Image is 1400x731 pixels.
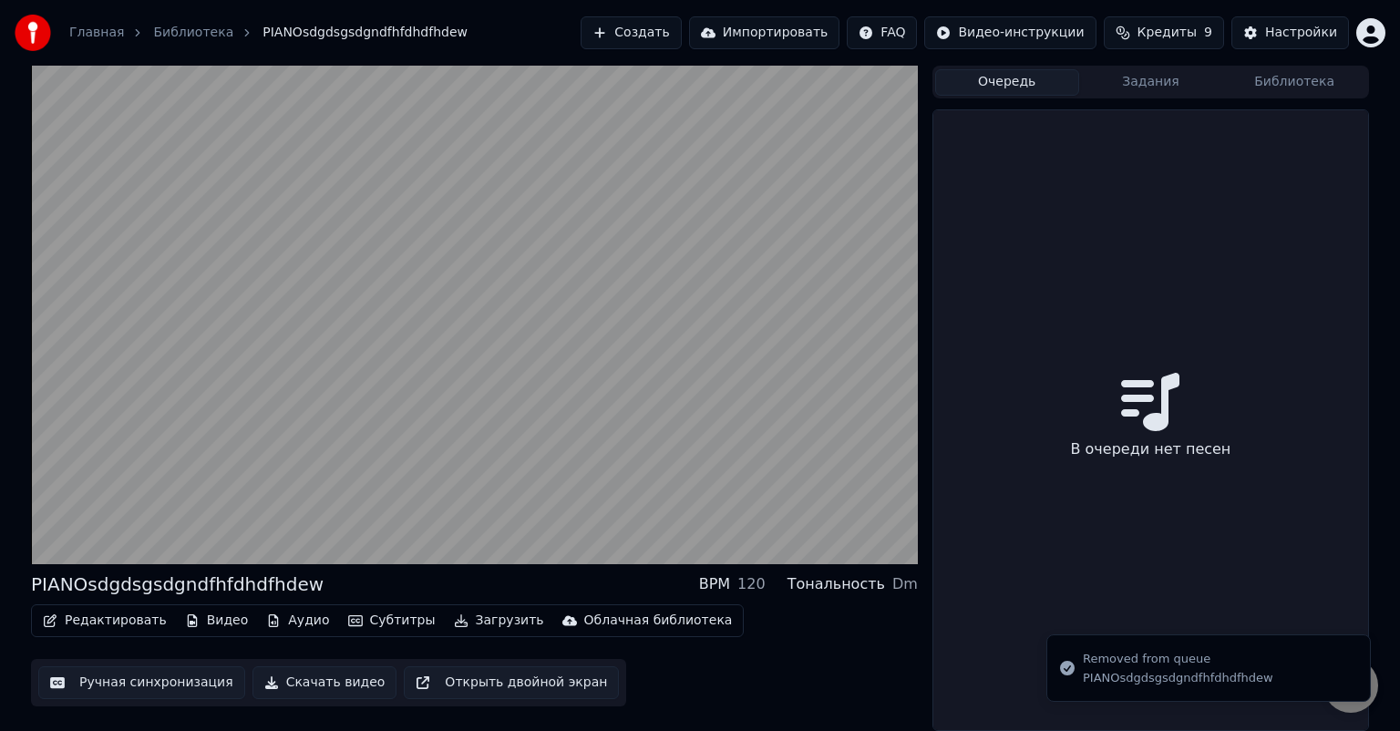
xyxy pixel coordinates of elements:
div: Тональность [787,573,885,595]
button: Видео-инструкции [924,16,1096,49]
span: PIANOsdgdsgsdgndfhfdhdfhdew [262,24,468,42]
button: Открыть двойной экран [404,666,619,699]
button: Скачать видео [252,666,397,699]
a: Библиотека [153,24,233,42]
button: Субтитры [341,608,443,633]
span: 9 [1204,24,1212,42]
nav: breadcrumb [69,24,468,42]
span: Кредиты [1137,24,1197,42]
button: Видео [178,608,256,633]
button: Настройки [1231,16,1349,49]
a: Главная [69,24,124,42]
div: PIANOsdgdsgsdgndfhfdhdfhdew [1083,670,1273,686]
button: Ручная синхронизация [38,666,245,699]
button: Библиотека [1222,69,1366,96]
div: Облачная библиотека [584,612,733,630]
div: Dm [892,573,918,595]
button: Создать [581,16,681,49]
div: PIANOsdgdsgsdgndfhfdhdfhdew [31,571,324,597]
img: youka [15,15,51,51]
div: 120 [737,573,766,595]
button: Загрузить [447,608,551,633]
div: Removed from queue [1083,650,1273,668]
button: Аудио [259,608,336,633]
button: Импортировать [689,16,840,49]
button: FAQ [847,16,917,49]
button: Задания [1079,69,1223,96]
div: Настройки [1265,24,1337,42]
button: Очередь [935,69,1079,96]
button: Кредиты9 [1104,16,1224,49]
button: Редактировать [36,608,174,633]
div: В очереди нет песен [1064,431,1239,468]
div: BPM [699,573,730,595]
